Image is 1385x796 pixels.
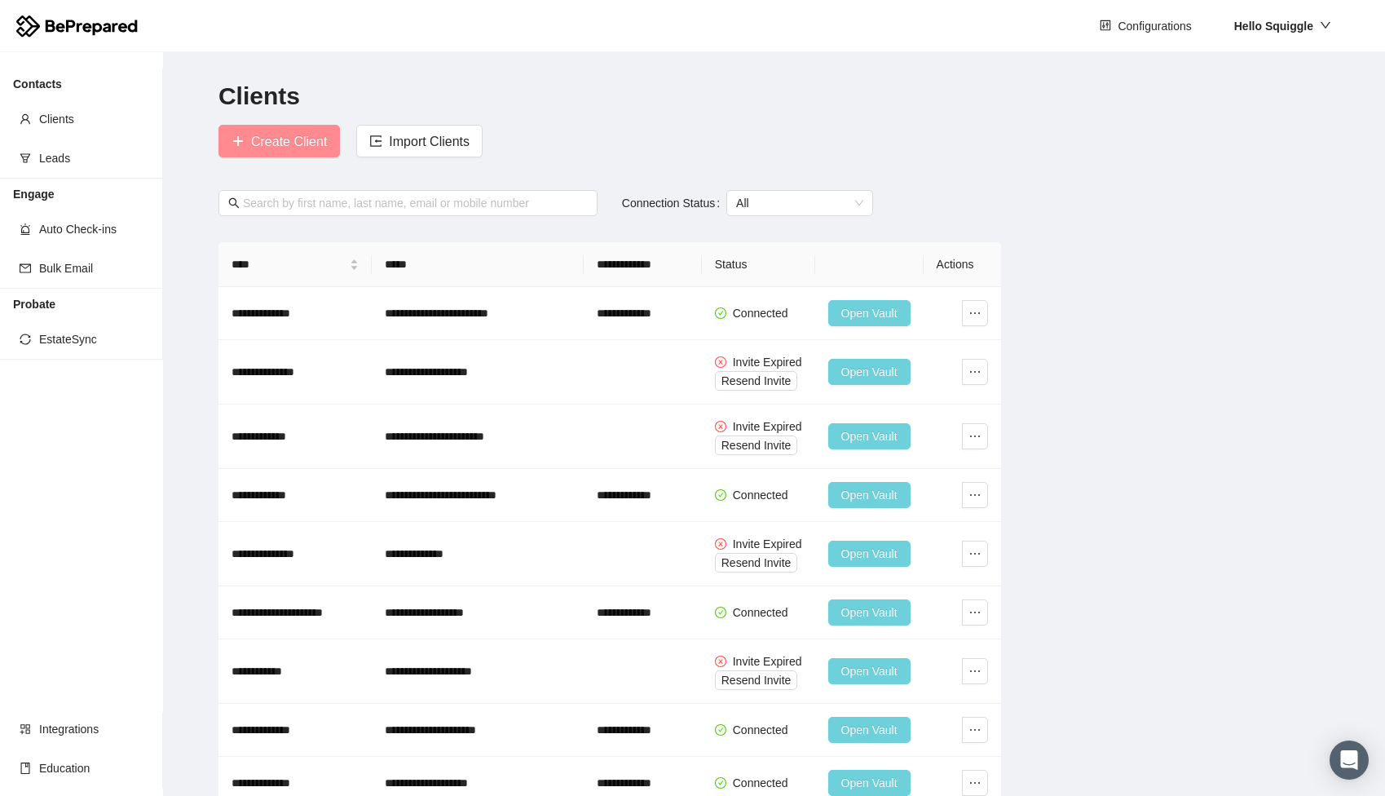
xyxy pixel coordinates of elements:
[1221,13,1344,39] button: Hello Squiggle
[622,190,726,216] label: Connection Status
[1100,20,1111,33] span: control
[715,538,726,550] span: close-circle
[1087,13,1204,39] button: controlConfigurations
[962,423,988,449] button: ellipsis
[20,223,31,235] span: alert
[963,547,987,560] span: ellipsis
[1118,17,1191,35] span: Configurations
[733,723,788,736] span: Connected
[20,334,31,345] span: sync
[828,599,911,626] button: Open Vault
[963,665,987,678] span: ellipsis
[841,721,898,739] span: Open Vault
[841,304,898,322] span: Open Vault
[733,307,788,320] span: Connected
[715,777,726,789] span: check-circle
[721,372,792,390] span: Resend Invite
[963,365,987,378] span: ellipsis
[963,723,987,736] span: ellipsis
[841,604,898,621] span: Open Vault
[963,606,987,619] span: ellipsis
[841,427,898,445] span: Open Vault
[828,359,911,385] button: Open Vault
[963,307,987,320] span: ellipsis
[228,197,240,209] span: search
[39,252,150,285] span: Bulk Email
[13,77,62,91] strong: Contacts
[715,724,726,736] span: check-circle
[715,553,798,573] button: Resend Invite
[963,489,987,502] span: ellipsis
[963,430,987,443] span: ellipsis
[841,486,898,504] span: Open Vault
[963,776,987,789] span: ellipsis
[962,717,988,743] button: ellipsis
[13,298,55,311] strong: Probate
[962,770,988,796] button: ellipsis
[721,554,792,572] span: Resend Invite
[828,300,911,326] button: Open Vault
[715,670,798,690] button: Resend Invite
[39,752,150,785] span: Education
[39,142,150,175] span: Leads
[962,599,988,626] button: ellipsis
[715,607,726,618] span: check-circle
[828,482,911,508] button: Open Vault
[733,489,788,502] span: Connected
[715,356,726,368] span: close-circle
[715,436,798,455] button: Resend Invite
[243,194,588,212] input: Search by first name, last name, email or mobile number
[841,774,898,792] span: Open Vault
[828,658,911,684] button: Open Vault
[733,606,788,619] span: Connected
[20,723,31,735] span: appstore-add
[39,103,150,135] span: Clients
[828,423,911,449] button: Open Vault
[962,482,988,508] button: ellipsis
[733,420,802,433] span: Invite Expired
[828,717,911,743] button: Open Vault
[715,656,726,667] span: close-circle
[841,363,898,381] span: Open Vault
[733,537,802,551] span: Invite Expired
[841,545,898,563] span: Open Vault
[962,359,988,385] button: ellipsis
[1234,20,1313,33] strong: Hello Squiggle
[962,300,988,326] button: ellipsis
[39,213,150,245] span: Auto Check-ins
[702,242,815,287] th: Status
[733,776,788,789] span: Connected
[828,541,911,567] button: Open Vault
[218,80,1330,113] h2: Clients
[736,191,863,215] span: All
[721,671,792,689] span: Resend Invite
[715,489,726,501] span: check-circle
[39,323,150,356] span: EstateSync
[39,713,150,745] span: Integrations
[715,421,726,432] span: close-circle
[828,770,911,796] button: Open Vault
[389,131,470,152] span: Import Clients
[962,541,988,567] button: ellipsis
[218,242,372,287] th: Name
[20,763,31,774] span: book
[733,655,802,668] span: Invite Expired
[20,113,31,125] span: user
[20,263,31,274] span: mail
[715,307,726,319] span: check-circle
[369,135,382,150] span: import
[1320,20,1331,31] span: down
[962,658,988,684] button: ellipsis
[924,242,1001,287] th: Actions
[218,125,340,157] button: plusCreate Client
[841,662,898,680] span: Open Vault
[733,356,802,369] span: Invite Expired
[715,371,798,391] button: Resend Invite
[13,188,55,201] strong: Engage
[356,125,483,157] button: importImport Clients
[251,131,327,152] span: Create Client
[1330,741,1369,780] div: Open Intercom Messenger
[232,135,245,150] span: plus
[20,153,31,164] span: funnel-plot
[721,436,792,454] span: Resend Invite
